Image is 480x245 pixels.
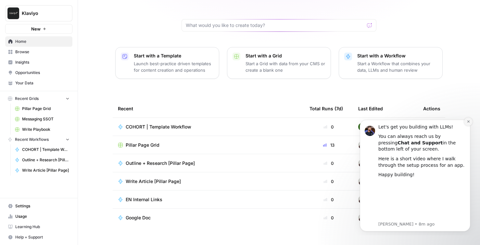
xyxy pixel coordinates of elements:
span: Write Article [Pillar Page] [22,167,69,173]
span: Klaviyo [22,10,61,17]
button: New [5,24,72,34]
span: Outline + Research [Pillar Page] [22,157,69,163]
a: Browse [5,47,72,57]
span: Insights [15,59,69,65]
span: COHORT | Template Workflow [126,124,191,130]
span: EN Internal Links [126,196,162,203]
div: Total Runs (7d) [309,100,343,117]
a: Outline + Research [Pillar Page] [118,160,299,166]
span: Outline + Research [Pillar Page] [126,160,195,166]
a: Write Article [Pillar Page] [12,165,72,176]
a: Learning Hub [5,222,72,232]
div: Recent [118,100,299,117]
span: Recent Grids [15,96,39,102]
span: COHORT | Template Workflow [22,147,69,153]
span: Usage [15,214,69,219]
p: Start a Workflow that combines your data, LLMs and human review [357,60,437,73]
a: COHORT | Template Workflow [118,124,299,130]
p: Start with a Grid [246,53,325,59]
p: Start a Grid with data from your CMS or create a blank one [246,60,325,73]
p: Launch best-practice driven templates for content creation and operations [134,60,214,73]
img: Klaviyo Logo [7,7,19,19]
a: Messaging SSOT [12,114,72,124]
span: Write Playbook [22,127,69,132]
a: Usage [5,211,72,222]
a: Pillar Page Grid [118,142,299,148]
span: Pillar Page Grid [22,106,69,112]
iframe: Intercom notifications message [350,114,480,235]
a: Settings [5,201,72,211]
div: 13 [309,142,348,148]
a: Write Playbook [12,124,72,135]
span: Pillar Page Grid [126,142,159,148]
div: Last Edited [358,100,383,117]
span: New [31,26,41,32]
span: Recent Workflows [15,137,49,142]
span: Browse [15,49,69,55]
p: Start with a Template [134,53,214,59]
a: Home [5,36,72,47]
span: Opportunities [15,70,69,76]
button: Start with a WorkflowStart a Workflow that combines your data, LLMs and human review [339,47,443,79]
div: 0 [309,196,348,203]
span: Your Data [15,80,69,86]
input: What would you like to create today? [186,22,364,29]
span: Learning Hub [15,224,69,230]
a: Your Data [5,78,72,88]
div: 0 [309,160,348,166]
button: Workspace: Klaviyo [5,5,72,21]
span: Google Doc [126,214,151,221]
div: 0 [309,124,348,130]
span: Messaging SSOT [22,116,69,122]
a: Outline + Research [Pillar Page] [12,155,72,165]
div: 0 [309,214,348,221]
span: Write Article [Pillar Page] [126,178,181,185]
button: Recent Grids [5,94,72,104]
iframe: youtube [28,67,115,106]
a: COHORT | Template Workflow [12,144,72,155]
p: Message from Steven, sent 8m ago [28,107,115,113]
a: EN Internal Links [118,196,299,203]
a: Opportunities [5,67,72,78]
span: Home [15,39,69,44]
span: Help + Support [15,234,69,240]
div: 0 [309,178,348,185]
a: Pillar Page Grid [12,104,72,114]
button: Dismiss notification [114,4,122,12]
a: Google Doc [118,214,299,221]
div: Actions [423,100,440,117]
p: Start with a Workflow [357,53,437,59]
a: Write Article [Pillar Page] [118,178,299,185]
button: Help + Support [5,232,72,242]
button: Recent Workflows [5,135,72,144]
button: Start with a GridStart a Grid with data from your CMS or create a blank one [227,47,331,79]
a: Insights [5,57,72,67]
button: Start with a TemplateLaunch best-practice driven templates for content creation and operations [115,47,219,79]
span: Settings [15,203,69,209]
